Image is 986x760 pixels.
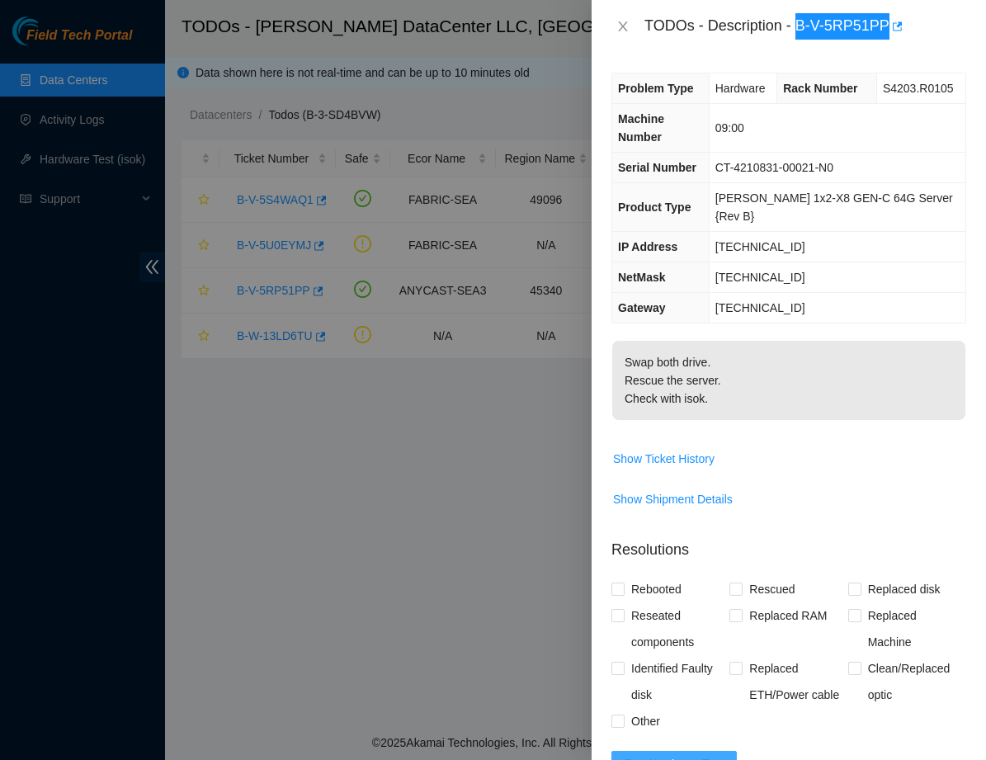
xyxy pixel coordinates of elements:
[625,708,667,734] span: Other
[743,576,801,602] span: Rescued
[618,271,666,284] span: NetMask
[618,240,677,253] span: IP Address
[743,655,847,708] span: Replaced ETH/Power cable
[644,13,966,40] div: TODOs - Description - B-V-5RP51PP
[883,82,954,95] span: S4203.R0105
[715,121,744,135] span: 09:00
[611,19,635,35] button: Close
[613,490,733,508] span: Show Shipment Details
[625,576,688,602] span: Rebooted
[616,20,630,33] span: close
[618,201,691,214] span: Product Type
[618,161,696,174] span: Serial Number
[612,341,965,420] p: Swap both drive. Rescue the server. Check with isok.
[625,602,729,655] span: Reseated components
[783,82,857,95] span: Rack Number
[618,301,666,314] span: Gateway
[715,161,833,174] span: CT-4210831-00021-N0
[618,112,664,144] span: Machine Number
[715,240,805,253] span: [TECHNICAL_ID]
[618,82,694,95] span: Problem Type
[612,486,734,512] button: Show Shipment Details
[715,301,805,314] span: [TECHNICAL_ID]
[715,191,953,223] span: [PERSON_NAME] 1x2-X8 GEN-C 64G Server {Rev B}
[625,655,729,708] span: Identified Faulty disk
[743,602,833,629] span: Replaced RAM
[861,602,966,655] span: Replaced Machine
[612,446,715,472] button: Show Ticket History
[861,576,947,602] span: Replaced disk
[613,450,715,468] span: Show Ticket History
[861,655,966,708] span: Clean/Replaced optic
[715,82,766,95] span: Hardware
[715,271,805,284] span: [TECHNICAL_ID]
[611,526,966,561] p: Resolutions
